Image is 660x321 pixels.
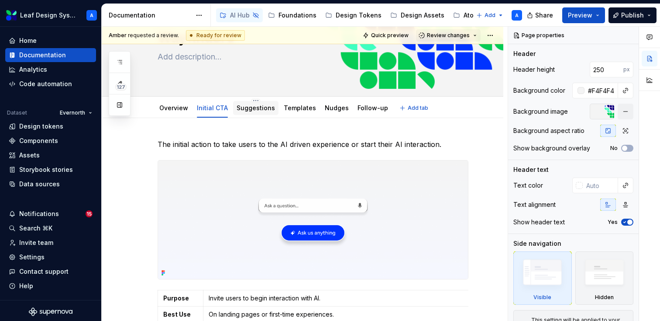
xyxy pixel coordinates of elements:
[216,8,263,22] a: AI Hub
[90,12,93,19] div: A
[156,98,192,117] div: Overview
[115,84,127,91] span: 127
[237,104,275,112] a: Suggestions
[513,239,561,248] div: Side navigation
[19,165,73,174] div: Storybook stories
[513,200,556,209] div: Text alignment
[595,294,614,301] div: Hidden
[5,148,96,162] a: Assets
[584,83,618,98] input: Auto
[513,49,536,58] div: Header
[186,30,245,41] div: Ready for review
[5,63,96,77] a: Analytics
[19,282,33,290] div: Help
[109,11,191,20] div: Documentation
[19,267,69,276] div: Contact support
[163,294,189,302] strong: Purpose
[610,145,618,152] label: No
[513,218,565,227] div: Show header text
[19,80,72,88] div: Code automation
[357,104,388,112] a: Follow-up
[450,8,528,22] a: Atomic Components
[583,178,618,193] input: Auto
[522,7,559,23] button: Share
[575,251,634,305] div: Hidden
[5,77,96,91] a: Code automation
[19,151,40,160] div: Assets
[401,11,444,20] div: Design Assets
[513,107,568,116] div: Background image
[5,236,96,250] a: Invite team
[590,62,623,77] input: Auto
[5,48,96,62] a: Documentation
[19,136,58,145] div: Components
[5,119,96,133] a: Design tokens
[416,29,481,42] button: Review changes
[621,11,644,20] span: Publish
[19,209,59,218] div: Notifications
[19,224,52,233] div: Search ⌘K
[513,181,543,190] div: Text color
[485,12,495,19] span: Add
[278,11,316,20] div: Foundations
[230,11,250,20] div: AI Hub
[427,32,470,39] span: Review changes
[623,66,630,73] p: px
[5,163,96,177] a: Storybook stories
[5,250,96,264] a: Settings
[387,8,448,22] a: Design Assets
[6,10,17,21] img: 6e787e26-f4c0-4230-8924-624fe4a2d214.png
[5,265,96,279] button: Contact support
[5,207,96,221] button: Notifications15
[5,134,96,148] a: Components
[608,7,657,23] button: Publish
[513,251,572,305] div: Visible
[535,11,553,20] span: Share
[513,126,584,135] div: Background aspect ratio
[568,11,592,20] span: Preview
[397,102,432,114] button: Add tab
[19,253,45,262] div: Settings
[5,34,96,48] a: Home
[562,7,605,23] button: Preview
[533,294,551,301] div: Visible
[280,98,320,117] div: Templates
[265,8,320,22] a: Foundations
[29,307,72,316] svg: Supernova Logo
[513,144,590,153] div: Show background overlay
[216,7,472,24] div: Page tree
[19,180,60,188] div: Data sources
[325,104,349,112] a: Nudges
[163,311,191,318] strong: Best Use
[608,219,618,226] label: Yes
[193,98,231,117] div: Initial CTA
[336,11,382,20] div: Design Tokens
[209,294,480,303] p: Invite users to begin interaction with AI.
[158,160,468,279] img: 4357191a-c5ed-4b1b-86d9-a1360c2f2c72.png
[360,29,412,42] button: Quick preview
[158,139,468,150] p: The initial action to take users to the AI driven experience or start their AI interaction.
[513,165,549,174] div: Header text
[159,104,188,112] a: Overview
[515,12,519,19] div: A
[19,36,37,45] div: Home
[322,8,385,22] a: Design Tokens
[284,104,316,112] a: Templates
[109,32,179,39] span: requested a review.
[371,32,409,39] span: Quick preview
[464,11,525,20] div: Atomic Components
[19,51,66,59] div: Documentation
[408,105,428,112] span: Add tab
[321,98,352,117] div: Nudges
[56,107,96,119] button: Evernorth
[60,109,85,116] span: Evernorth
[7,109,27,116] div: Dataset
[354,98,392,117] div: Follow-up
[474,9,506,21] button: Add
[2,6,100,24] button: Leaf Design SystemA
[19,238,53,247] div: Invite team
[197,104,228,112] a: Initial CTA
[86,210,93,217] span: 15
[5,177,96,191] a: Data sources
